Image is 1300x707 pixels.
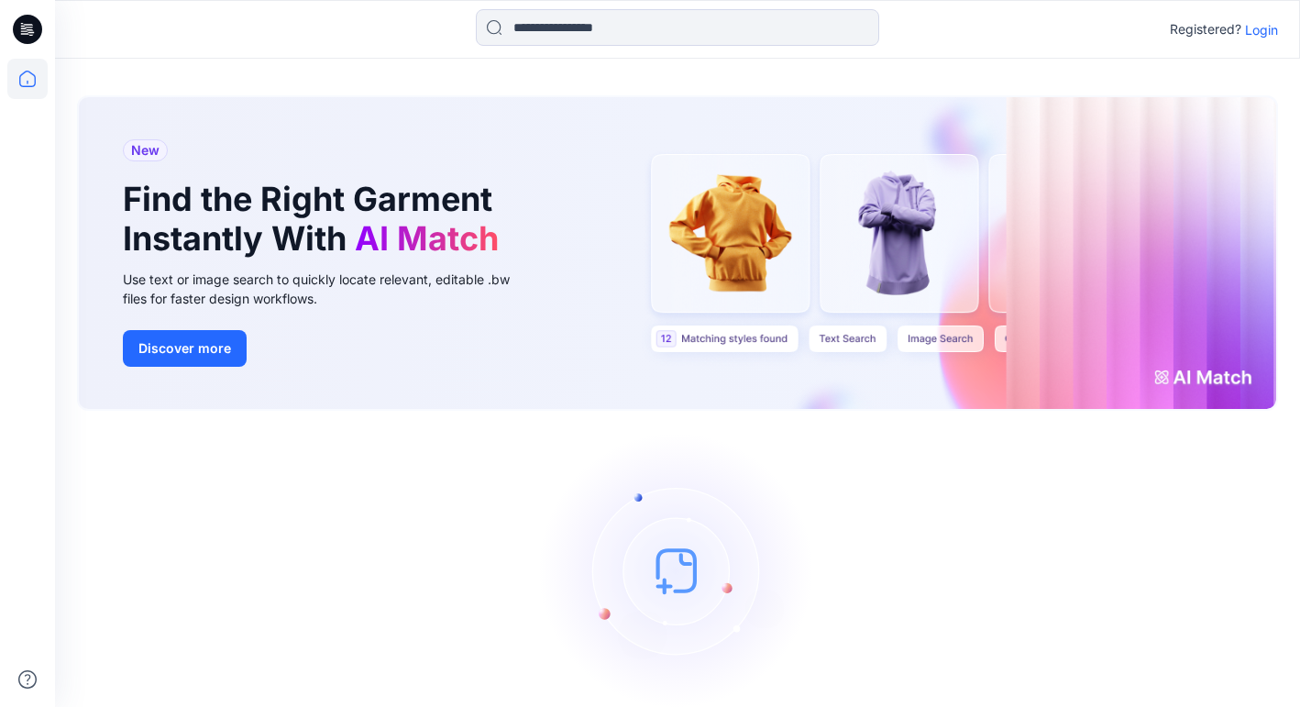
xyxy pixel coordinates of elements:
h1: Find the Right Garment Instantly With [123,180,508,259]
div: Use text or image search to quickly locate relevant, editable .bw files for faster design workflows. [123,270,535,308]
p: Login [1245,20,1278,39]
span: New [131,139,160,161]
p: Registered? [1170,18,1241,40]
button: Discover more [123,330,247,367]
span: AI Match [355,218,499,259]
